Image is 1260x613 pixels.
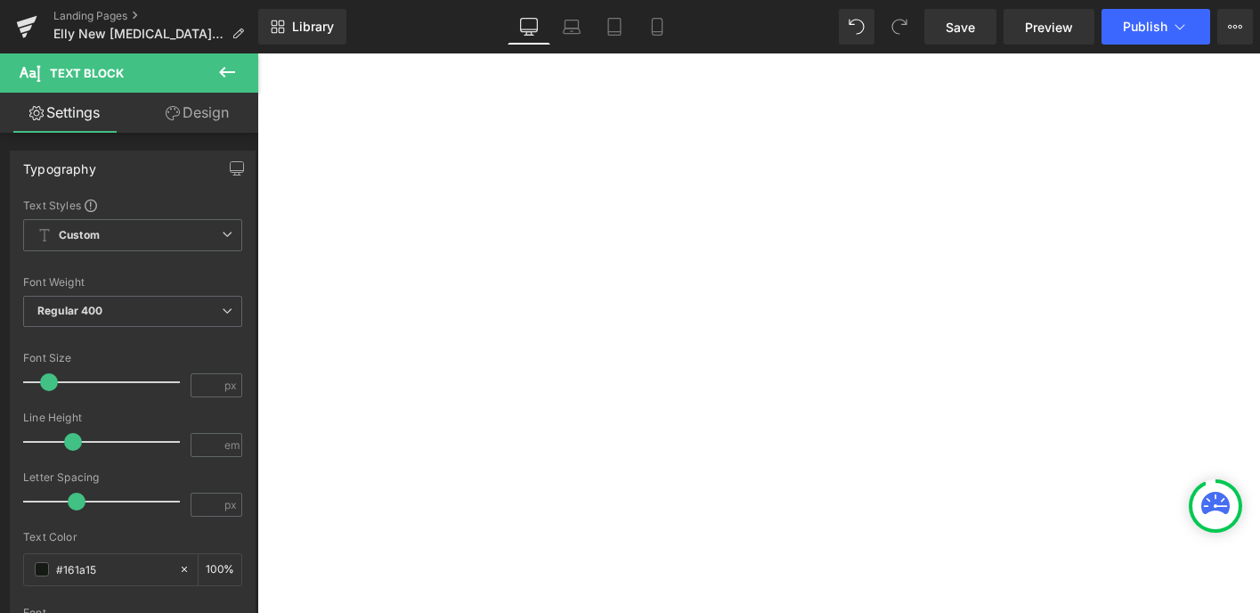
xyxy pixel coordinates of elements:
[224,439,240,451] span: em
[1004,9,1094,45] a: Preview
[593,9,636,45] a: Tablet
[1025,18,1073,37] span: Preview
[946,18,975,37] span: Save
[224,380,240,391] span: px
[292,19,334,35] span: Library
[508,9,550,45] a: Desktop
[56,560,170,579] input: Color
[23,471,242,484] div: Letter Spacing
[636,9,679,45] a: Mobile
[550,9,593,45] a: Laptop
[23,151,96,176] div: Typography
[839,9,874,45] button: Undo
[37,304,103,317] b: Regular 400
[23,276,242,289] div: Font Weight
[23,412,242,424] div: Line Height
[50,66,124,80] span: Text Block
[53,27,224,41] span: Elly New [MEDICAL_DATA] page
[23,352,242,364] div: Font Size
[59,228,100,243] b: Custom
[199,554,241,585] div: %
[258,9,346,45] a: New Library
[224,499,240,511] span: px
[882,9,917,45] button: Redo
[133,93,262,133] a: Design
[1123,20,1167,34] span: Publish
[23,198,242,212] div: Text Styles
[53,9,258,23] a: Landing Pages
[1101,9,1210,45] button: Publish
[1217,9,1253,45] button: More
[23,531,242,544] div: Text Color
